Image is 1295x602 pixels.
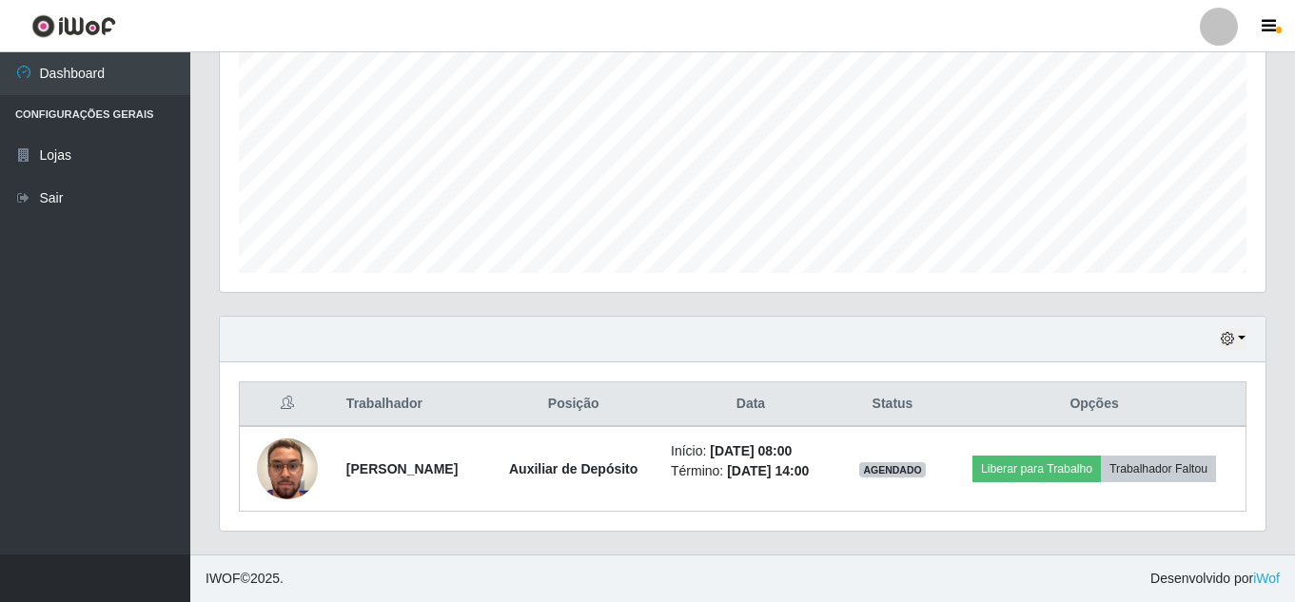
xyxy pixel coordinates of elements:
[1101,456,1216,482] button: Trabalhador Faltou
[487,382,659,427] th: Posição
[710,443,792,458] time: [DATE] 08:00
[859,462,926,477] span: AGENDADO
[1150,569,1280,589] span: Desenvolvido por
[671,441,831,461] li: Início:
[346,461,458,476] strong: [PERSON_NAME]
[842,382,943,427] th: Status
[257,415,318,523] img: 1753900097515.jpeg
[206,571,241,586] span: IWOF
[727,463,809,478] time: [DATE] 14:00
[1253,571,1280,586] a: iWof
[972,456,1101,482] button: Liberar para Trabalho
[31,14,116,38] img: CoreUI Logo
[206,569,284,589] span: © 2025 .
[659,382,842,427] th: Data
[671,461,831,481] li: Término:
[335,382,487,427] th: Trabalhador
[509,461,638,476] strong: Auxiliar de Depósito
[943,382,1246,427] th: Opções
